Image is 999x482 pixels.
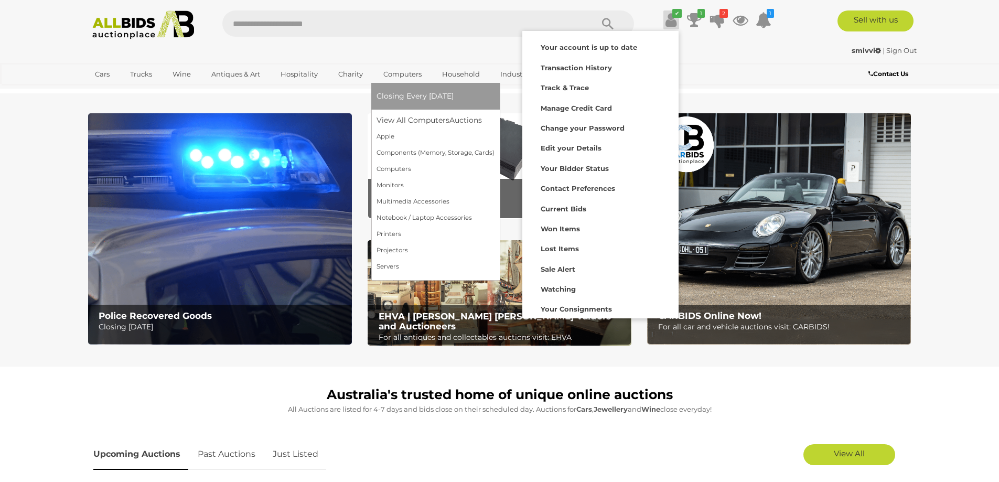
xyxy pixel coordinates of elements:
b: EHVA | [PERSON_NAME] [PERSON_NAME] Valuers and Auctioneers [379,311,611,331]
a: Manage Credit Card [522,97,679,117]
a: Your Consignments [522,298,679,318]
a: Your Bidder Status [522,157,679,177]
a: Cars [88,66,116,83]
a: Charity [331,66,370,83]
strong: Transaction History [541,63,612,72]
p: For all car and vehicle auctions visit: CARBIDS! [658,320,905,334]
strong: Cars [576,405,592,413]
a: Hospitality [274,66,325,83]
strong: Your Consignments [541,305,612,313]
a: Watching [522,278,679,298]
a: Contact Preferences [522,177,679,197]
strong: Won Items [541,224,580,233]
strong: Your Bidder Status [541,164,609,173]
a: smivvi [852,46,883,55]
a: Track & Trace [522,77,679,97]
strong: Sale Alert [541,265,575,273]
a: Sign Out [886,46,917,55]
a: Transaction History [522,57,679,77]
a: Current Bids [522,198,679,218]
a: Household [435,66,487,83]
span: | [883,46,885,55]
b: CARBIDS Online Now! [658,310,761,321]
a: EHVA | Evans Hastings Valuers and Auctioneers EHVA | [PERSON_NAME] [PERSON_NAME] Valuers and Auct... [368,240,631,346]
strong: smivvi [852,46,881,55]
a: Past Auctions [190,439,263,470]
a: ✔ [663,10,679,29]
a: Sale Alert [522,258,679,278]
i: ✔ [672,9,682,18]
a: Trucks [123,66,159,83]
p: Closing [DATE] [99,320,346,334]
a: [GEOGRAPHIC_DATA] [88,83,176,100]
strong: Wine [641,405,660,413]
a: Change your Password [522,117,679,137]
p: Closing [DATE] [379,195,626,208]
strong: Edit your Details [541,144,601,152]
h1: Australia's trusted home of unique online auctions [93,388,906,402]
b: Contact Us [868,70,908,78]
a: Your account is up to date [522,36,679,56]
button: Search [582,10,634,37]
strong: Your account is up to date [541,43,637,51]
a: 2 [710,10,725,29]
a: Contact Us [868,68,911,80]
strong: Current Bids [541,205,586,213]
strong: Contact Preferences [541,184,615,192]
i: 1 [697,9,705,18]
img: Computers & IT Auction [368,113,631,219]
span: View All [834,448,865,458]
a: Wine [166,66,198,83]
strong: Watching [541,285,576,293]
p: For all antiques and collectables auctions visit: EHVA [379,331,626,344]
strong: Track & Trace [541,83,589,92]
a: Computers & IT Auction Computers & IT Auction Closing [DATE] [368,113,631,219]
strong: Lost Items [541,244,579,253]
a: View All [803,444,895,465]
a: CARBIDS Online Now! CARBIDS Online Now! For all car and vehicle auctions visit: CARBIDS! [647,113,911,345]
img: Allbids.com.au [87,10,200,39]
strong: Manage Credit Card [541,104,612,112]
a: Won Items [522,218,679,238]
a: Sell with us [837,10,914,31]
strong: Change your Password [541,124,625,132]
a: 1 [756,10,771,29]
a: Police Recovered Goods Police Recovered Goods Closing [DATE] [88,113,352,345]
a: Computers [377,66,428,83]
a: Antiques & Art [205,66,267,83]
i: 1 [767,9,774,18]
a: Lost Items [522,238,679,258]
a: 1 [686,10,702,29]
b: Police Recovered Goods [99,310,212,321]
a: Upcoming Auctions [93,439,188,470]
img: EHVA | Evans Hastings Valuers and Auctioneers [368,240,631,346]
a: Just Listed [265,439,326,470]
i: 2 [719,9,728,18]
p: All Auctions are listed for 4-7 days and bids close on their scheduled day. Auctions for , and cl... [93,403,906,415]
img: CARBIDS Online Now! [647,113,911,345]
strong: Jewellery [594,405,628,413]
a: Edit your Details [522,137,679,157]
a: Industrial [493,66,540,83]
img: Police Recovered Goods [88,113,352,345]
